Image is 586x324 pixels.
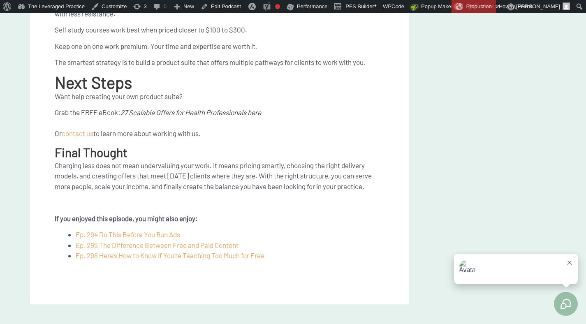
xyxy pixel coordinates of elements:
span: The smartest strategy is to build a product suite that offers multiple pathways for clients to wo... [55,58,366,66]
a: contact us [62,129,93,137]
span: Want help creating your own product suite? [55,92,183,100]
b: Next Steps [55,72,132,92]
span: Grab the FREE eBook: [55,108,120,116]
span: Self study courses work best when priced closer to $100 to $300. [55,25,247,34]
span: Charging less does not mean undervaluing your work. It means pricing smartly, choosing the right ... [55,161,372,190]
a: Ep. 294 Do This Before You Run Ads [76,230,180,238]
a: 27 Scalable Offers for Health Professionals here [120,108,261,116]
b: Final Thought [55,145,127,160]
strong: If you enjoyed this episode, you might also enjoy: [55,214,198,222]
span: to learn more about working with us. [93,129,201,137]
span: Or [55,129,62,137]
a: Ep. 295 The Difference Between Free and Paid Content [76,241,239,249]
span: Keep one on one work premium. Your time and expertise are worth it. [55,42,257,50]
span: • [374,2,377,10]
span: [PERSON_NAME] [516,3,560,9]
div: Focus keyphrase not set [275,4,280,9]
a: Ep. 296 Here’s How to Know if You’re Teaching Too Much for Free [76,251,264,259]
